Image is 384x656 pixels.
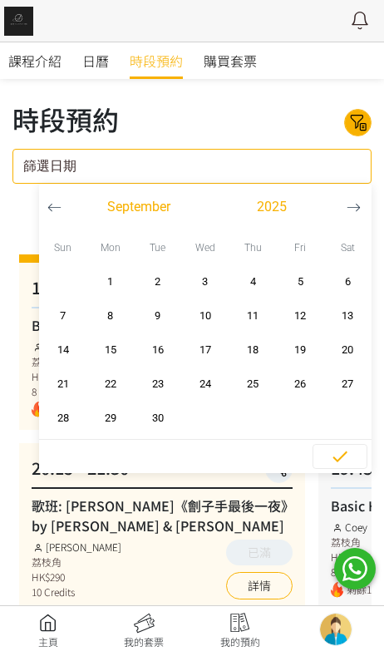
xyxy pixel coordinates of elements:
[39,401,86,435] button: 28
[32,354,121,369] div: 荔枝角
[181,333,229,367] button: 17
[205,195,338,219] button: 2025
[204,51,257,71] span: 購買套票
[32,456,293,489] div: 20:15 - 21:30
[130,42,183,79] a: 時段預約
[107,197,170,217] span: September
[324,367,372,401] button: 27
[32,555,121,570] div: 荔枝角
[134,367,181,401] button: 23
[8,42,62,79] a: 課程介紹
[82,42,109,79] a: 日曆
[331,582,343,598] img: fire.png
[204,42,257,79] a: 購買套票
[91,342,129,358] span: 15
[44,308,81,324] span: 7
[277,264,324,298] button: 5
[229,333,277,367] button: 18
[277,333,324,367] button: 19
[8,51,62,71] span: 課程介紹
[86,230,134,264] div: Mon
[226,572,293,599] a: 詳情
[234,342,272,358] span: 18
[186,376,224,392] span: 24
[139,342,176,358] span: 16
[134,264,181,298] button: 2
[134,401,181,435] button: 30
[32,384,121,399] div: 8 Credits
[39,230,86,264] div: Sun
[329,342,367,358] span: 20
[226,540,293,565] button: 已滿
[39,333,86,367] button: 14
[32,339,121,354] div: [PERSON_NAME]
[134,230,181,264] div: Tue
[229,298,277,333] button: 11
[44,342,81,358] span: 14
[39,367,86,401] button: 21
[324,230,372,264] div: Sat
[139,376,176,392] span: 23
[91,410,129,427] span: 29
[181,298,229,333] button: 10
[32,496,293,535] div: 歌班: [PERSON_NAME]《劊子手最後一夜》by [PERSON_NAME] & [PERSON_NAME]
[329,376,367,392] span: 27
[86,401,134,435] button: 29
[234,274,272,290] span: 4
[72,195,205,219] button: September
[229,230,277,264] div: Thu
[181,230,229,264] div: Wed
[32,570,121,584] div: HK$290
[12,149,372,184] input: 篩選日期
[91,376,129,392] span: 22
[186,308,224,324] span: 10
[277,367,324,401] button: 26
[86,333,134,367] button: 15
[186,342,224,358] span: 17
[32,315,293,335] div: Basic Hammock Flow (Lv: Intro)
[324,298,372,333] button: 13
[181,264,229,298] button: 3
[32,275,293,308] div: 19:00 - 20:00
[329,274,367,290] span: 6
[329,308,367,324] span: 13
[139,410,176,427] span: 30
[277,298,324,333] button: 12
[86,264,134,298] button: 1
[91,274,129,290] span: 1
[32,584,121,599] div: 10 Credits
[12,99,119,139] div: 時段預約
[139,274,176,290] span: 2
[282,308,319,324] span: 12
[44,410,81,427] span: 28
[44,376,81,392] span: 21
[234,376,272,392] span: 25
[282,342,319,358] span: 19
[234,308,272,324] span: 11
[32,540,121,555] div: [PERSON_NAME]
[130,51,183,71] span: 時段預約
[282,274,319,290] span: 5
[86,367,134,401] button: 22
[32,402,44,417] img: fire.png
[324,264,372,298] button: 6
[324,333,372,367] button: 20
[229,367,277,401] button: 25
[282,376,319,392] span: 26
[229,264,277,298] button: 4
[82,51,109,71] span: 日曆
[86,298,134,333] button: 8
[186,274,224,290] span: 3
[91,308,129,324] span: 8
[257,197,287,217] span: 2025
[32,369,121,384] div: HK$250
[139,308,176,324] span: 9
[181,367,229,401] button: 24
[277,230,324,264] div: Fri
[39,298,86,333] button: 7
[134,333,181,367] button: 16
[134,298,181,333] button: 9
